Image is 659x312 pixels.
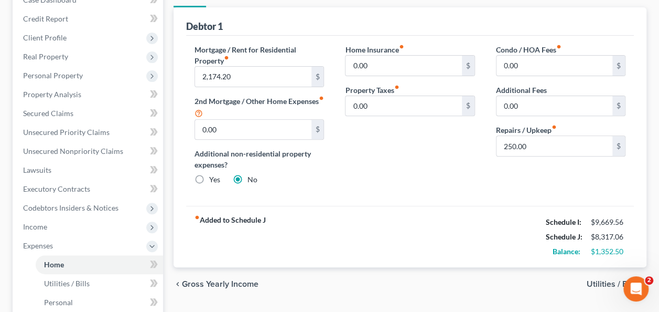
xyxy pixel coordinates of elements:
div: $8,317.06 [591,232,625,242]
i: fiber_manual_record [195,215,200,220]
a: Credit Report [15,9,163,28]
div: $ [462,56,474,76]
label: Yes [209,174,220,185]
span: Utilities / Bills [587,280,638,288]
strong: Added to Schedule J [195,215,266,259]
span: Secured Claims [23,109,73,118]
i: fiber_manual_record [552,124,557,130]
span: Gross Yearly Income [182,280,258,288]
span: Income [23,222,47,231]
input: -- [345,56,461,76]
span: Personal [44,298,73,307]
div: $ [612,136,625,156]
input: -- [496,56,612,76]
a: Utilities / Bills [36,274,163,293]
a: Unsecured Priority Claims [15,123,163,142]
a: Unsecured Nonpriority Claims [15,142,163,161]
a: Secured Claims [15,104,163,123]
a: Executory Contracts [15,180,163,199]
span: Unsecured Nonpriority Claims [23,147,123,155]
input: -- [345,96,461,116]
label: Repairs / Upkeep [496,124,557,136]
div: $ [612,56,625,76]
label: No [247,174,257,185]
span: Property Analysis [23,90,81,99]
span: Home [44,260,64,269]
i: fiber_manual_record [224,55,229,60]
label: Property Taxes [345,85,399,96]
a: Property Analysis [15,85,163,104]
span: Executory Contracts [23,184,90,193]
i: fiber_manual_record [394,85,399,90]
label: Home Insurance [345,44,404,55]
input: -- [195,120,311,140]
label: Mortgage / Rent for Residential Property [195,44,324,66]
span: Credit Report [23,14,68,23]
span: Personal Property [23,71,83,80]
label: Condo / HOA Fees [496,44,561,55]
span: Expenses [23,241,53,250]
a: Lawsuits [15,161,163,180]
span: Lawsuits [23,165,51,174]
strong: Schedule J: [546,232,582,241]
input: -- [496,96,612,116]
div: $ [311,67,324,87]
iframe: Intercom live chat [623,276,649,301]
input: -- [195,67,311,87]
input: -- [496,136,612,156]
label: 2nd Mortgage / Other Home Expenses [195,96,324,119]
span: Client Profile [23,33,67,42]
span: 2 [645,276,653,285]
div: $1,352.50 [591,246,625,257]
span: Codebtors Insiders & Notices [23,203,118,212]
span: Utilities / Bills [44,279,90,288]
div: $9,669.56 [591,217,625,227]
i: fiber_manual_record [398,44,404,49]
span: Unsecured Priority Claims [23,128,110,137]
button: chevron_left Gross Yearly Income [174,280,258,288]
strong: Schedule I: [546,217,581,226]
strong: Balance: [553,247,580,256]
i: fiber_manual_record [319,96,324,101]
div: Debtor 1 [186,20,223,33]
div: $ [612,96,625,116]
a: Home [36,255,163,274]
span: Real Property [23,52,68,61]
div: $ [311,120,324,140]
label: Additional Fees [496,85,547,96]
label: Additional non-residential property expenses? [195,148,324,170]
i: chevron_left [174,280,182,288]
div: $ [462,96,474,116]
button: Utilities / Bills chevron_right [587,280,646,288]
a: Personal [36,293,163,312]
i: fiber_manual_record [556,44,561,49]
